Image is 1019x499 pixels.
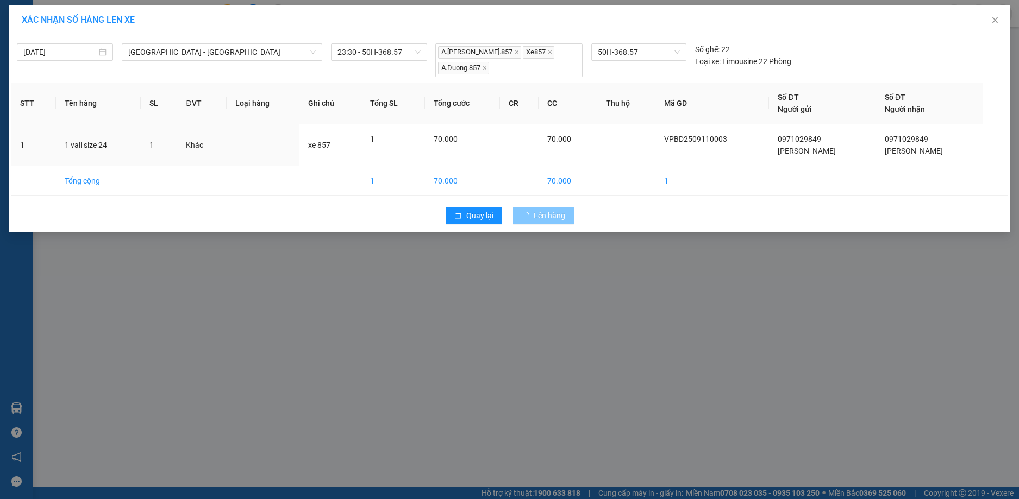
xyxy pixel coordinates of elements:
[434,135,458,143] span: 70.000
[522,212,534,219] span: loading
[337,44,421,60] span: 23:30 - 50H-368.57
[885,147,943,155] span: [PERSON_NAME]
[885,135,928,143] span: 0971029849
[11,124,56,166] td: 1
[513,207,574,224] button: Lên hàng
[695,43,730,55] div: 22
[778,135,821,143] span: 0971029849
[597,83,655,124] th: Thu hộ
[695,43,720,55] span: Số ghế:
[778,93,798,102] span: Số ĐT
[991,16,999,24] span: close
[141,83,178,124] th: SL
[655,166,769,196] td: 1
[885,105,925,113] span: Người nhận
[425,166,501,196] td: 70.000
[885,93,905,102] span: Số ĐT
[308,141,330,149] span: xe 857
[778,105,812,113] span: Người gửi
[438,46,521,59] span: A.[PERSON_NAME].857
[695,55,721,67] span: Loại xe:
[56,166,141,196] td: Tổng cộng
[534,210,565,222] span: Lên hàng
[664,135,727,143] span: VPBD2509110003
[128,44,316,60] span: Sài Gòn - Đà Lạt
[547,135,571,143] span: 70.000
[598,44,680,60] span: 50H-368.57
[778,147,836,155] span: [PERSON_NAME]
[980,5,1010,36] button: Close
[361,166,425,196] td: 1
[655,83,769,124] th: Mã GD
[56,124,141,166] td: 1 vali size 24
[425,83,501,124] th: Tổng cước
[23,46,97,58] input: 11/09/2025
[177,83,227,124] th: ĐVT
[539,83,597,124] th: CC
[22,15,135,25] span: XÁC NHẬN SỐ HÀNG LÊN XE
[454,212,462,220] span: rollback
[482,65,487,71] span: close
[11,83,56,124] th: STT
[446,207,502,224] button: rollbackQuay lại
[370,135,374,143] span: 1
[695,55,791,67] div: Limousine 22 Phòng
[227,83,299,124] th: Loại hàng
[539,166,597,196] td: 70.000
[438,62,489,74] span: A.Duong.857
[310,49,316,55] span: down
[547,49,553,55] span: close
[466,210,493,222] span: Quay lại
[299,83,361,124] th: Ghi chú
[177,124,227,166] td: Khác
[149,141,154,149] span: 1
[514,49,520,55] span: close
[500,83,539,124] th: CR
[56,83,141,124] th: Tên hàng
[523,46,554,59] span: Xe857
[361,83,425,124] th: Tổng SL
